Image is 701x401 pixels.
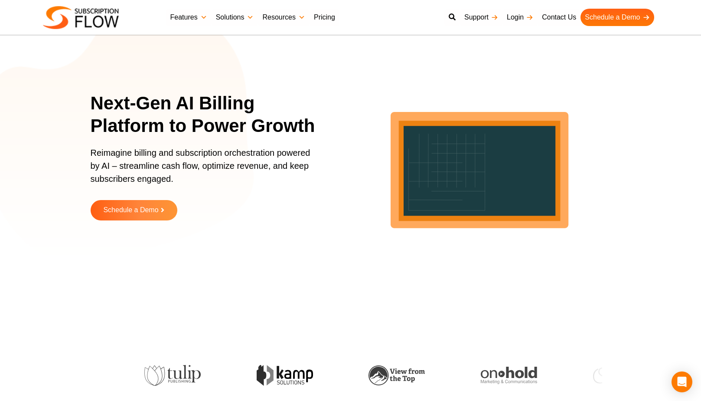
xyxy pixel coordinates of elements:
[580,9,654,26] a: Schedule a Demo
[502,9,538,26] a: Login
[91,200,177,220] a: Schedule a Demo
[258,9,309,26] a: Resources
[144,365,201,386] img: tulip-publishing
[166,9,212,26] a: Features
[672,371,692,392] div: Open Intercom Messenger
[91,146,316,194] p: Reimagine billing and subscription orchestration powered by AI – streamline cash flow, optimize r...
[310,9,339,26] a: Pricing
[481,367,537,384] img: onhold-marketing
[257,365,313,385] img: kamp-solution
[103,207,158,214] span: Schedule a Demo
[91,92,327,138] h1: Next-Gen AI Billing Platform to Power Growth
[43,6,119,29] img: Subscriptionflow
[368,365,425,386] img: view-from-the-top
[538,9,580,26] a: Contact Us
[212,9,258,26] a: Solutions
[460,9,502,26] a: Support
